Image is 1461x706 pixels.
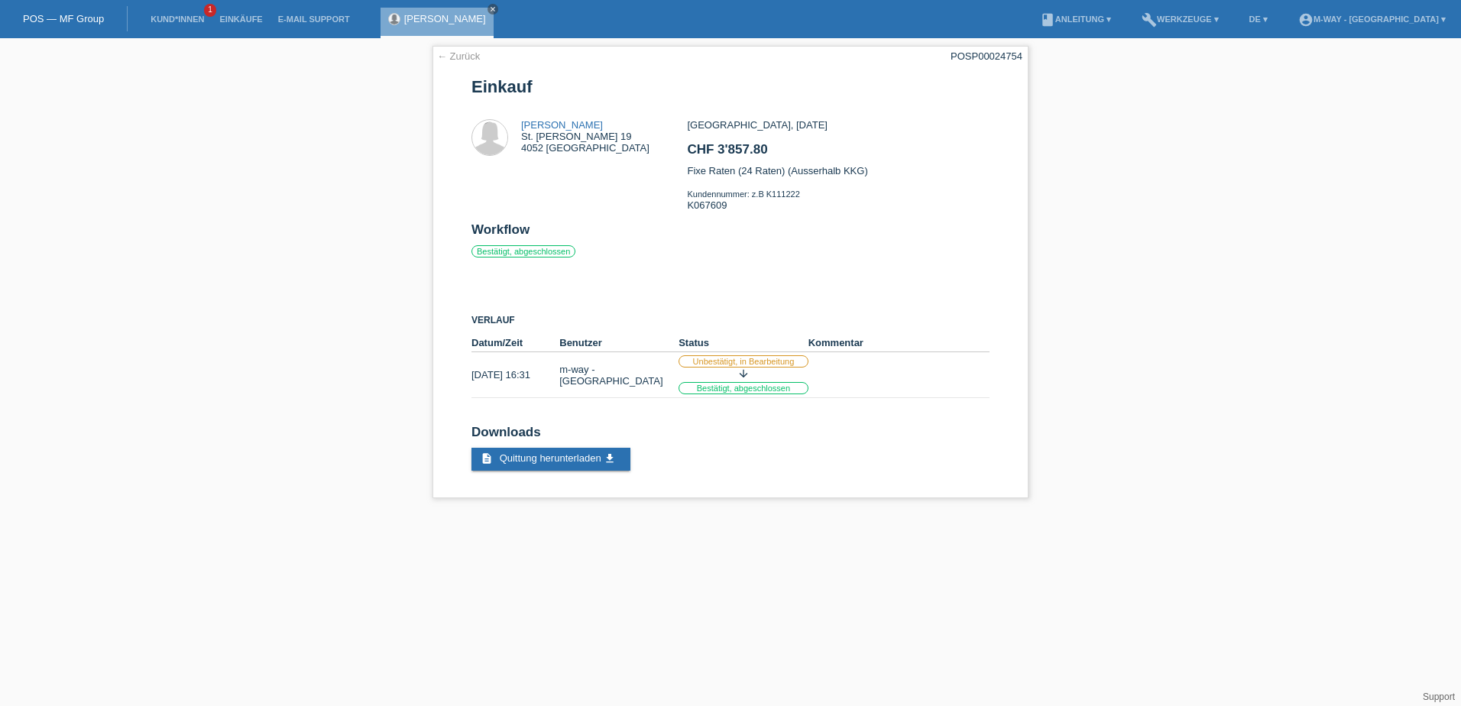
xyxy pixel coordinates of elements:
[270,15,358,24] a: E-Mail Support
[1242,15,1275,24] a: DE ▾
[471,448,630,471] a: description Quittung herunterladen get_app
[404,13,486,24] a: [PERSON_NAME]
[737,368,750,380] i: arrow_downward
[500,452,601,464] span: Quittung herunterladen
[23,13,104,24] a: POS — MF Group
[951,50,1022,62] div: POSP00024754
[521,119,603,131] a: [PERSON_NAME]
[437,50,480,62] a: ← Zurück
[143,15,212,24] a: Kund*innen
[604,452,616,465] i: get_app
[687,189,799,199] span: Kundennummer: z.B K111222
[1291,15,1453,24] a: account_circlem-way - [GEOGRAPHIC_DATA] ▾
[559,334,679,352] th: Benutzer
[559,352,679,398] td: m-way - [GEOGRAPHIC_DATA]
[471,352,559,398] td: [DATE] 16:31
[1142,12,1157,28] i: build
[521,119,650,154] div: St. [PERSON_NAME] 19 4052 [GEOGRAPHIC_DATA]
[679,382,808,394] label: Bestätigt, abgeschlossen
[481,452,493,465] i: description
[1134,15,1226,24] a: buildWerkzeuge ▾
[687,119,989,222] div: [GEOGRAPHIC_DATA], [DATE] Fixe Raten (24 Raten) (Ausserhalb KKG) K067609
[471,245,575,257] label: Bestätigt, abgeschlossen
[1298,12,1314,28] i: account_circle
[471,334,559,352] th: Datum/Zeit
[471,77,990,96] h1: Einkauf
[471,315,990,326] h3: Verlauf
[489,5,497,13] i: close
[1423,691,1455,702] a: Support
[1040,12,1055,28] i: book
[1032,15,1119,24] a: bookAnleitung ▾
[204,4,216,17] span: 1
[488,4,498,15] a: close
[679,355,808,368] label: Unbestätigt, in Bearbeitung
[808,334,990,352] th: Kommentar
[471,222,990,245] h2: Workflow
[679,334,808,352] th: Status
[687,142,989,165] h2: CHF 3'857.80
[212,15,270,24] a: Einkäufe
[471,425,990,448] h2: Downloads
